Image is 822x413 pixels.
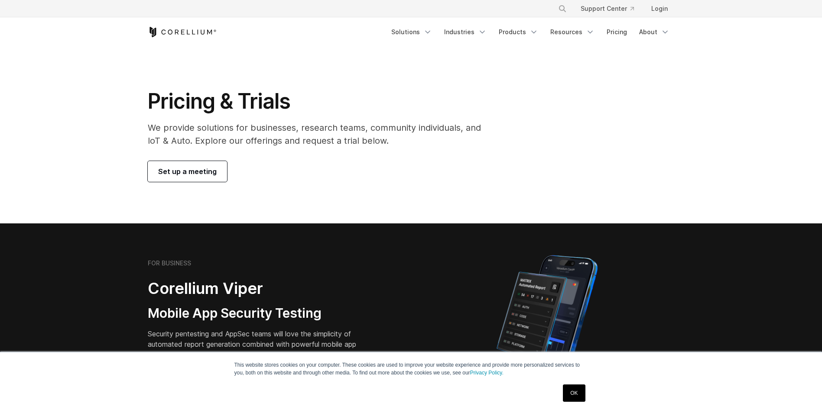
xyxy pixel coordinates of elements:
a: Products [494,24,543,40]
h1: Pricing & Trials [148,88,493,114]
a: Solutions [386,24,437,40]
p: Security pentesting and AppSec teams will love the simplicity of automated report generation comb... [148,329,370,360]
a: Pricing [601,24,632,40]
a: Industries [439,24,492,40]
p: This website stores cookies on your computer. These cookies are used to improve your website expe... [234,361,588,377]
img: Corellium MATRIX automated report on iPhone showing app vulnerability test results across securit... [482,251,612,403]
a: Privacy Policy. [470,370,504,376]
span: Set up a meeting [158,166,217,177]
h6: FOR BUSINESS [148,259,191,267]
a: Corellium Home [148,27,217,37]
a: About [634,24,675,40]
a: Set up a meeting [148,161,227,182]
h3: Mobile App Security Testing [148,305,370,322]
a: Resources [545,24,600,40]
p: We provide solutions for businesses, research teams, community individuals, and IoT & Auto. Explo... [148,121,493,147]
a: OK [563,384,585,402]
div: Navigation Menu [386,24,675,40]
a: Login [644,1,675,16]
h2: Corellium Viper [148,279,370,298]
a: Support Center [574,1,641,16]
div: Navigation Menu [548,1,675,16]
button: Search [555,1,570,16]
